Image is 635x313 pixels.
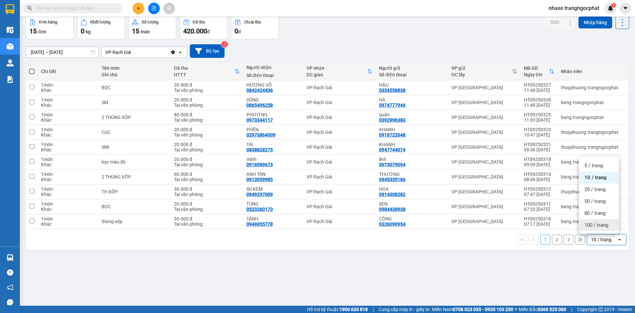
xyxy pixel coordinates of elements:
[246,88,273,93] div: 0842424436
[246,117,273,123] div: 0973344117
[174,72,234,77] div: HTTT
[29,27,37,35] span: 15
[379,221,405,227] div: 0326090954
[379,88,405,93] div: 0354558838
[379,207,405,212] div: 0984438938
[524,117,554,123] div: 11:03 [DATE]
[26,47,98,58] input: Select a date range.
[136,6,141,11] span: plus
[379,177,405,182] div: 0945335186
[339,307,368,312] strong: 1900 633 818
[561,189,625,194] div: thuyphuong.trangngocphat
[584,162,603,169] span: 5 / trang
[246,186,300,192] div: SU KEM
[307,85,372,90] div: VP Rạch Giá
[246,65,300,70] div: Người nhận
[41,112,95,117] div: 1 món
[102,72,167,77] div: Ghi chú
[307,189,372,194] div: VP Rạch Giá
[524,172,554,177] div: HT09250314
[167,6,171,11] span: aim
[611,3,616,8] sup: 1
[307,174,372,179] div: VP Rạch Giá
[432,306,513,313] span: Miền Nam
[102,144,167,150] div: SMI
[579,157,619,234] ul: Menu
[41,186,95,192] div: 1 món
[234,27,238,35] span: 0
[612,3,614,8] span: 1
[128,16,176,39] button: Số lượng15món
[90,20,110,24] div: Khối lượng
[180,16,228,39] button: Đã thu420.000đ
[524,82,554,88] div: HT09250327
[246,147,273,152] div: 0838828275
[39,20,57,24] div: Đơn hàng
[451,100,517,105] div: VP [GEOGRAPHIC_DATA]
[451,130,517,135] div: VP [GEOGRAPHIC_DATA]
[561,174,625,179] div: bang.trangngocphat
[193,20,205,24] div: Đã thu
[379,132,405,137] div: 0918722648
[307,72,367,77] div: ĐC giao
[584,174,607,181] span: 10 / trang
[545,16,565,28] button: SMS
[41,157,95,162] div: 1 món
[246,132,275,137] div: 02973864009
[540,235,550,245] button: 1
[41,147,95,152] div: Khác
[598,307,603,312] span: copyright
[379,162,405,167] div: 0973079094
[379,102,405,108] div: 0974777944
[174,162,240,167] div: Tại văn phòng
[379,172,445,177] div: THƯƠNG
[524,192,554,197] div: 07:47 [DATE]
[584,210,606,216] span: 80 / trang
[174,65,234,71] div: Đã thu
[307,100,372,105] div: VP Rạch Giá
[524,132,554,137] div: 10:47 [DATE]
[246,102,273,108] div: 0865496258
[524,221,554,227] div: 07:17 [DATE]
[307,219,372,224] div: VP Rạch Giá
[379,117,405,123] div: 0392996383
[451,72,512,77] div: ĐC lấy
[379,186,445,192] div: HOA
[41,177,95,182] div: Khác
[307,306,368,313] span: Hỗ trợ kỹ thuật:
[183,27,207,35] span: 420.000
[174,127,240,132] div: 20.000 đ
[538,307,566,312] strong: 0369 525 060
[451,144,517,150] div: VP [GEOGRAPHIC_DATA]
[142,20,158,24] div: Số lượng
[524,72,549,77] div: Ngày ĐH
[231,16,279,39] button: Chưa thu0đ
[307,115,372,120] div: VP Rạch Giá
[451,115,517,120] div: VP [GEOGRAPHIC_DATA]
[207,29,210,34] span: đ
[106,49,131,56] div: VP Rạch Giá
[524,112,554,117] div: HT09250325
[552,235,562,245] button: 2
[81,27,84,35] span: 0
[307,65,367,71] div: VP nhận
[524,88,554,93] div: 11:48 [DATE]
[307,204,372,209] div: VP Rạch Giá
[571,306,572,313] span: |
[102,219,167,224] div: thùng xốp
[7,299,13,305] span: message
[524,201,554,207] div: HT09250311
[307,130,372,135] div: VP Rạch Giá
[174,112,240,117] div: 80.000 đ
[379,147,405,152] div: 0947744074
[451,219,517,224] div: VP [GEOGRAPHIC_DATA]
[561,130,625,135] div: thuyphuong.trangngocphat
[174,147,240,152] div: Tại văn phòng
[524,65,549,71] div: Mã GD
[244,20,261,24] div: Chưa thu
[41,82,95,88] div: 1 món
[41,172,95,177] div: 1 món
[578,17,612,28] button: Nhập hàng
[379,82,445,88] div: HẬU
